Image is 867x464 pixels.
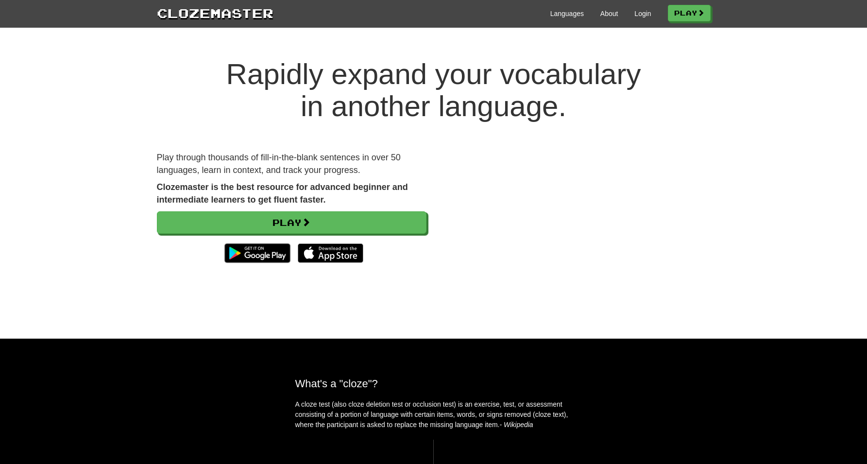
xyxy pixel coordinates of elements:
h2: What's a "cloze"? [295,378,572,390]
p: Play through thousands of fill-in-the-blank sentences in over 50 languages, learn in context, and... [157,152,426,176]
em: - Wikipedia [500,421,533,429]
strong: Clozemaster is the best resource for advanced beginner and intermediate learners to get fluent fa... [157,182,408,205]
p: A cloze test (also cloze deletion test or occlusion test) is an exercise, test, or assessment con... [295,399,572,430]
a: Play [157,211,426,234]
img: Get it on Google Play [220,239,295,268]
a: Login [634,9,651,18]
a: Play [668,5,711,21]
a: Clozemaster [157,4,273,22]
a: Languages [550,9,584,18]
a: About [600,9,618,18]
img: Download_on_the_App_Store_Badge_US-UK_135x40-25178aeef6eb6b83b96f5f2d004eda3bffbb37122de64afbaef7... [298,243,363,263]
